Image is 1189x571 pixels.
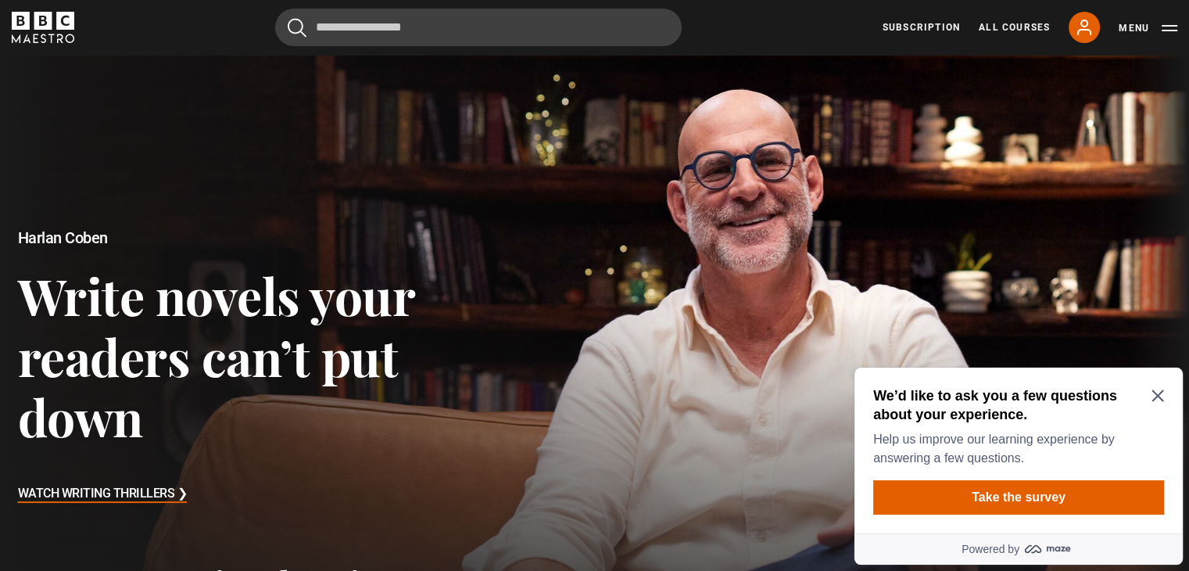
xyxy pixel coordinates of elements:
[6,172,335,203] a: Powered by maze
[25,119,316,153] button: Take the survey
[288,18,306,38] button: Submit the search query
[18,265,476,447] h3: Write novels your readers can’t put down
[275,9,682,46] input: Search
[979,20,1050,34] a: All Courses
[303,28,316,41] button: Close Maze Prompt
[18,483,188,506] h3: Watch Writing Thrillers ❯
[6,6,335,203] div: Optional study invitation
[12,12,74,43] svg: BBC Maestro
[883,20,960,34] a: Subscription
[25,25,310,63] h2: We’d like to ask you a few questions about your experience.
[25,69,310,106] p: Help us improve our learning experience by answering a few questions.
[18,229,476,247] h2: Harlan Coben
[1119,20,1177,36] button: Toggle navigation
